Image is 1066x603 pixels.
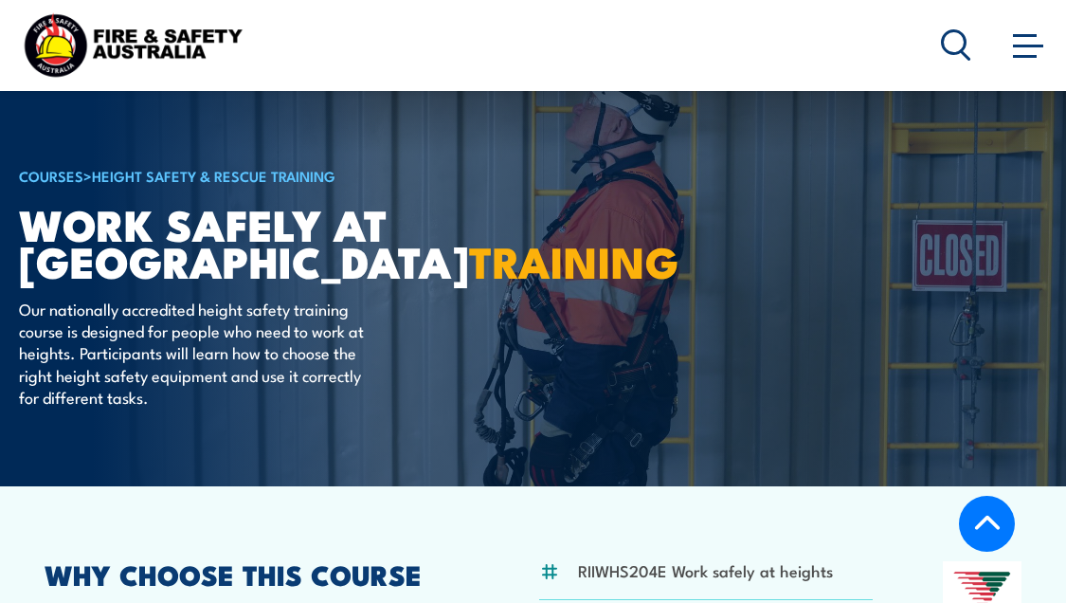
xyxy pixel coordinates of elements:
[19,164,487,187] h6: >
[578,559,833,581] li: RIIWHS204E Work safely at heights
[19,165,83,186] a: COURSES
[469,228,679,293] strong: TRAINING
[19,205,487,279] h1: Work Safely at [GEOGRAPHIC_DATA]
[92,165,335,186] a: Height Safety & Rescue Training
[45,561,468,586] h2: WHY CHOOSE THIS COURSE
[19,298,365,409] p: Our nationally accredited height safety training course is designed for people who need to work a...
